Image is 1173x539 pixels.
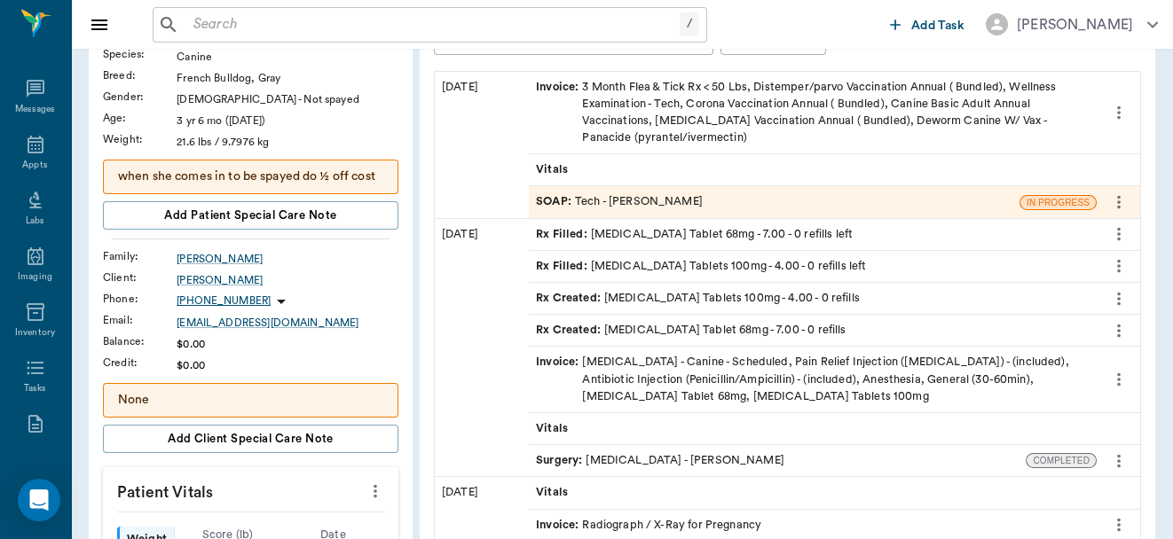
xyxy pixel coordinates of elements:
div: [MEDICAL_DATA] Tablet 68mg - 7.00 - 0 refills [536,322,846,339]
button: Add Task [883,8,972,41]
div: [MEDICAL_DATA] Tablets 100mg - 4.00 - 0 refills [536,290,860,307]
button: Close drawer [82,7,117,43]
button: more [1105,284,1133,314]
div: $0.00 [177,336,398,352]
div: Family : [103,248,177,264]
div: 3 yr 6 mo ([DATE]) [177,113,398,129]
div: 3 Month Flea & Tick Rx < 50 Lbs, Distemper/parvo Vaccination Annual ( Bundled), Wellness Examinat... [536,79,1090,147]
button: Add client Special Care Note [103,425,398,453]
span: COMPLETED [1027,454,1096,467]
p: when she comes in to be spayed do ½ off cost [118,168,383,186]
div: $0.00 [177,357,398,373]
button: more [1105,219,1133,249]
div: Phone : [103,291,177,307]
p: Patient Vitals [103,467,398,512]
span: Rx Created : [536,322,604,339]
div: Gender : [103,89,177,105]
button: more [1105,316,1133,346]
span: Rx Filled : [536,226,591,243]
p: None [118,391,383,410]
div: Appts [22,159,47,172]
div: Inventory [15,326,55,340]
button: Add patient Special Care Note [103,201,398,230]
div: Species : [103,46,177,62]
div: 21.6 lbs / 9.7976 kg [177,134,398,150]
div: Email : [103,312,177,328]
div: Canine [177,49,398,65]
div: [MEDICAL_DATA] Tablet 68mg - 7.00 - 0 refills left [536,226,853,243]
span: Rx Filled : [536,258,591,275]
div: Age : [103,110,177,126]
span: Invoice : [536,79,582,147]
div: [DATE] [435,72,529,218]
div: [MEDICAL_DATA] - Canine - Scheduled, Pain Relief Injection ([MEDICAL_DATA]) - (included), Antibio... [536,354,1090,405]
button: more [1105,446,1133,476]
button: more [361,476,390,506]
span: Surgery : [536,452,586,469]
div: Client : [103,269,177,285]
div: Open Intercom Messenger [18,479,60,521]
button: [PERSON_NAME] [972,8,1172,41]
div: Messages [15,103,56,116]
button: more [1105,187,1133,217]
button: more [1105,98,1133,128]
a: [EMAIL_ADDRESS][DOMAIN_NAME] [177,315,398,331]
div: Tech - [PERSON_NAME] [536,193,703,210]
div: Weight : [103,131,177,147]
span: IN PROGRESS [1020,196,1096,209]
div: Radiograph / X-Ray for Pregnancy [536,517,761,534]
div: / [680,12,699,36]
button: more [1105,364,1133,394]
input: Search [186,12,680,37]
a: [PERSON_NAME] [177,272,398,288]
a: [PERSON_NAME] [177,251,398,267]
div: Breed : [103,67,177,83]
span: Invoice : [536,354,582,405]
div: Labs [26,215,44,228]
div: Tasks [24,382,46,395]
span: Invoice : [536,517,582,534]
div: [MEDICAL_DATA] - [PERSON_NAME] [536,452,784,469]
div: Imaging [18,270,52,284]
div: French Bulldog, Gray [177,70,398,86]
div: Credit : [103,355,177,371]
div: [DATE] [435,219,529,477]
div: [MEDICAL_DATA] Tablets 100mg - 4.00 - 0 refills left [536,258,866,275]
button: more [1105,251,1133,281]
span: Vitals [536,484,571,501]
span: Vitals [536,161,571,178]
p: [PHONE_NUMBER] [177,293,271,309]
div: [PERSON_NAME] [1017,14,1133,35]
span: SOAP : [536,193,575,210]
span: Vitals [536,420,571,437]
div: Balance : [103,333,177,349]
span: Rx Created : [536,290,604,307]
span: Add patient Special Care Note [164,206,336,225]
div: [DEMOGRAPHIC_DATA] - Not spayed [177,91,398,107]
span: Add client Special Care Note [168,429,334,449]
